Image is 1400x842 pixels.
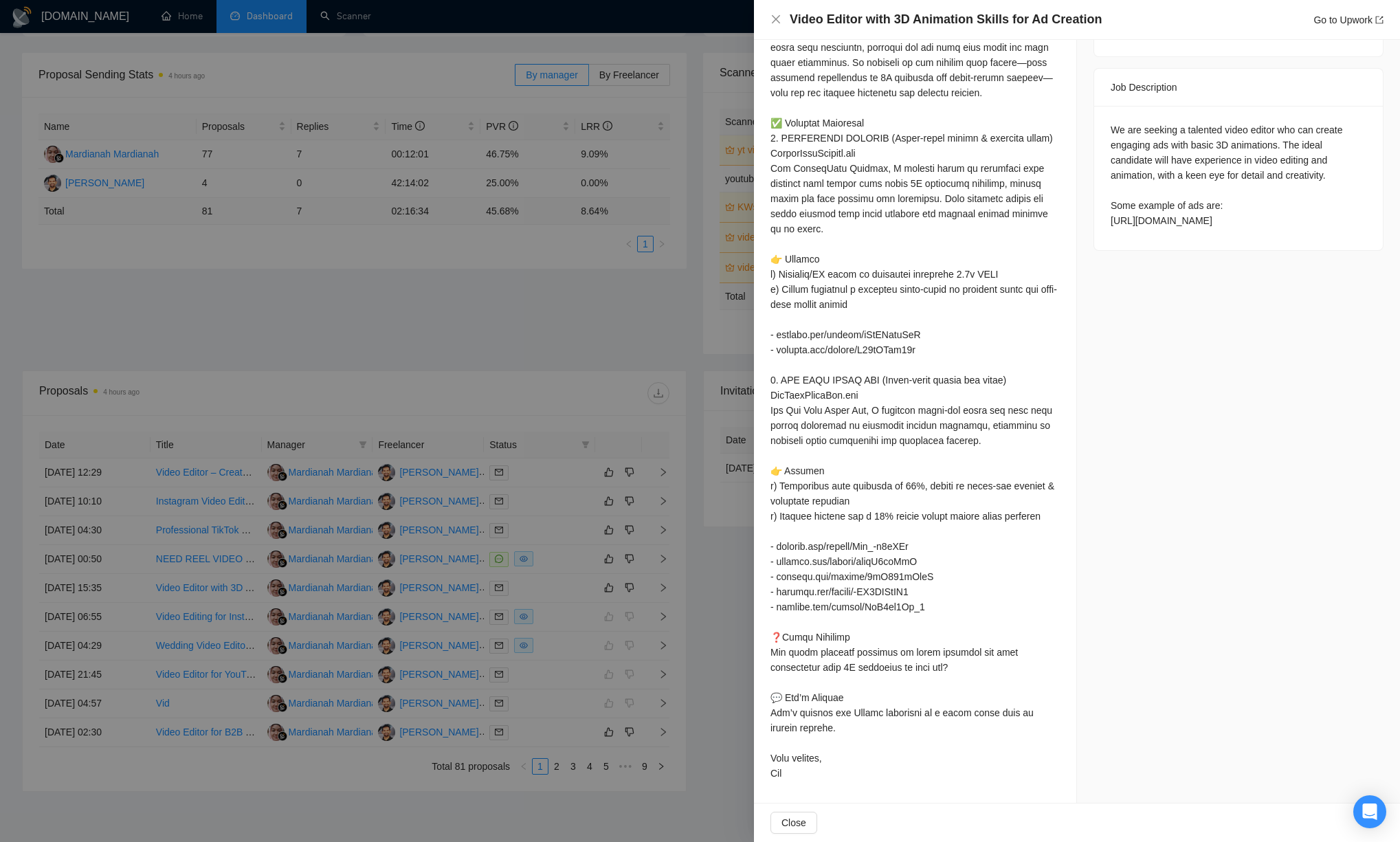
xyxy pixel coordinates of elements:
[1111,122,1366,228] div: We are seeking a talented video editor who can create engaging ads with basic 3D animations. The ...
[790,11,1102,28] h4: Video Editor with 3D Animation Skills for Ad Creation
[781,815,806,830] span: Close
[770,14,781,25] span: close
[1353,795,1386,828] div: Open Intercom Messenger
[1111,69,1366,106] div: Job Description
[1375,16,1384,24] span: export
[770,14,781,25] button: Close
[1313,14,1384,25] a: Go to Upworkexport
[770,812,817,834] button: Close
